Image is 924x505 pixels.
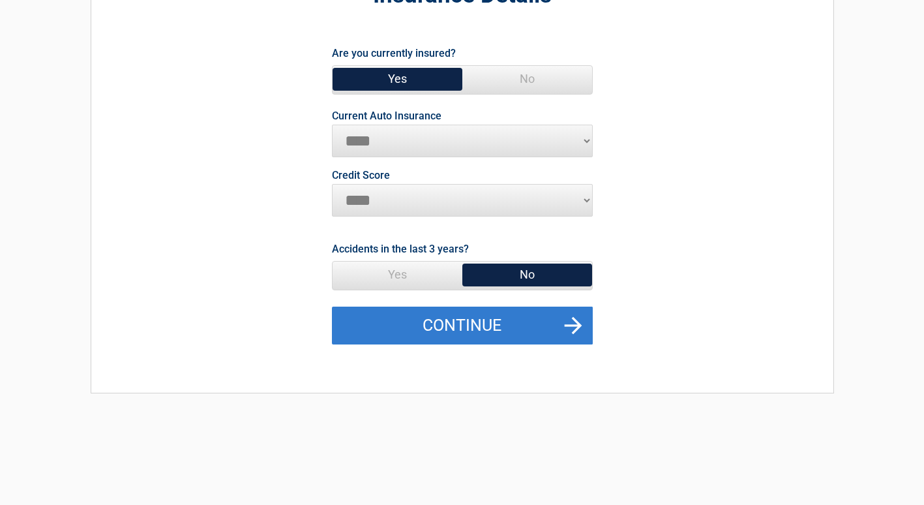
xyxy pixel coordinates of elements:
[332,307,593,344] button: Continue
[333,66,462,92] span: Yes
[462,66,592,92] span: No
[462,262,592,288] span: No
[333,262,462,288] span: Yes
[332,170,390,181] label: Credit Score
[332,240,469,258] label: Accidents in the last 3 years?
[332,44,456,62] label: Are you currently insured?
[332,111,441,121] label: Current Auto Insurance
